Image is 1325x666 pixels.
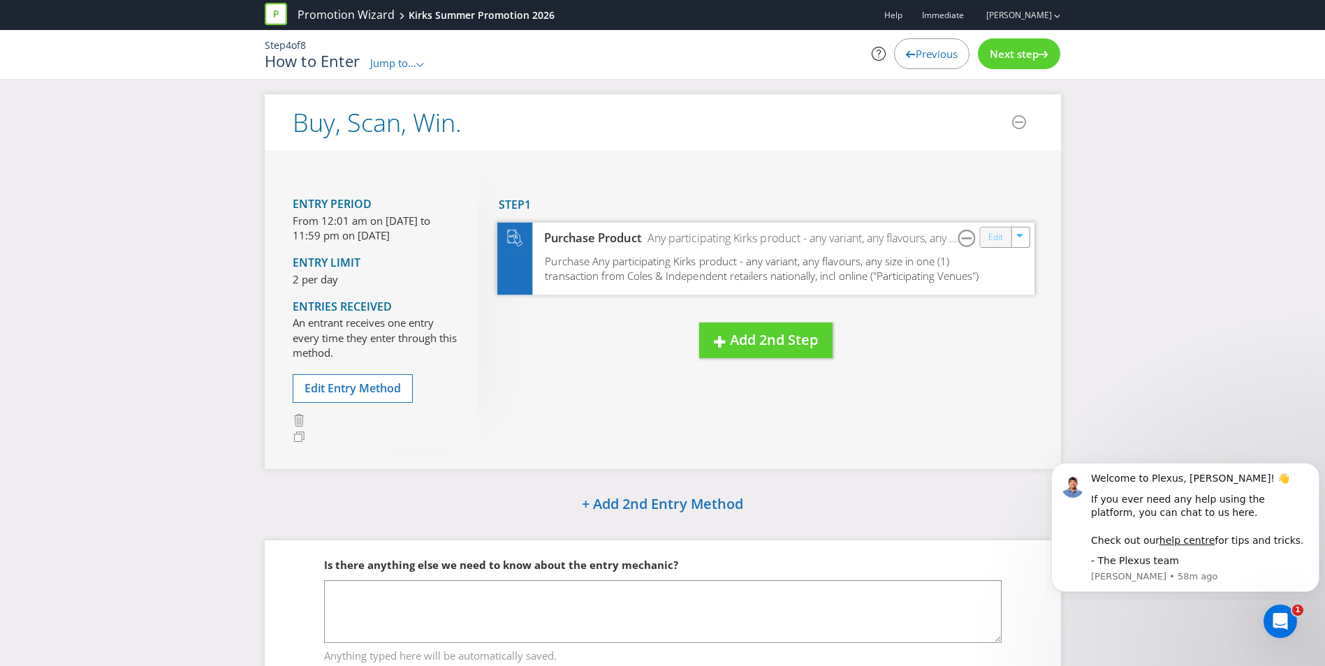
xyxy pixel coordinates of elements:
[582,494,743,513] span: + Add 2nd Entry Method
[1264,605,1297,638] iframe: Intercom live chat
[293,272,457,287] p: 2 per day
[265,52,360,69] h1: How to Enter
[1046,450,1325,600] iframe: Intercom notifications message
[293,109,462,137] h2: Buy, Scan, Win.
[972,9,1052,21] a: [PERSON_NAME]
[324,644,1002,664] span: Anything typed here will be automatically saved.
[988,229,1002,245] a: Edit
[916,47,958,61] span: Previous
[300,38,306,52] span: 8
[499,197,525,212] span: Step
[370,56,416,70] span: Jump to...
[546,490,779,520] button: + Add 2nd Entry Method
[293,255,360,270] span: Entry Limit
[922,9,964,21] span: Immediate
[545,253,979,283] span: Purchase Any participating Kirks product - any variant, any flavours, any size in one (1) transac...
[525,197,531,212] span: 1
[1292,605,1303,616] span: 1
[699,323,833,358] button: Add 2nd Step
[293,214,457,244] p: From 12:01 am on [DATE] to 11:59 pm on [DATE]
[641,230,958,246] div: Any participating Kirks product - any variant, any flavours, any size
[409,8,555,22] div: Kirks Summer Promotion 2026
[293,301,457,313] h4: Entries Received
[286,38,291,52] span: 4
[293,316,457,360] p: An entrant receives one entry every time they enter through this method.
[291,38,300,52] span: of
[265,38,286,52] span: Step
[990,47,1039,61] span: Next step
[730,330,818,349] span: Add 2nd Step
[293,374,413,403] button: Edit Entry Method
[884,9,902,21] a: Help
[293,196,372,212] span: Entry Period
[305,380,401,396] span: Edit Entry Method
[298,7,395,23] a: Promotion Wizard
[324,558,678,572] span: Is there anything else we need to know about the entry mechanic?
[532,230,641,246] div: Purchase Product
